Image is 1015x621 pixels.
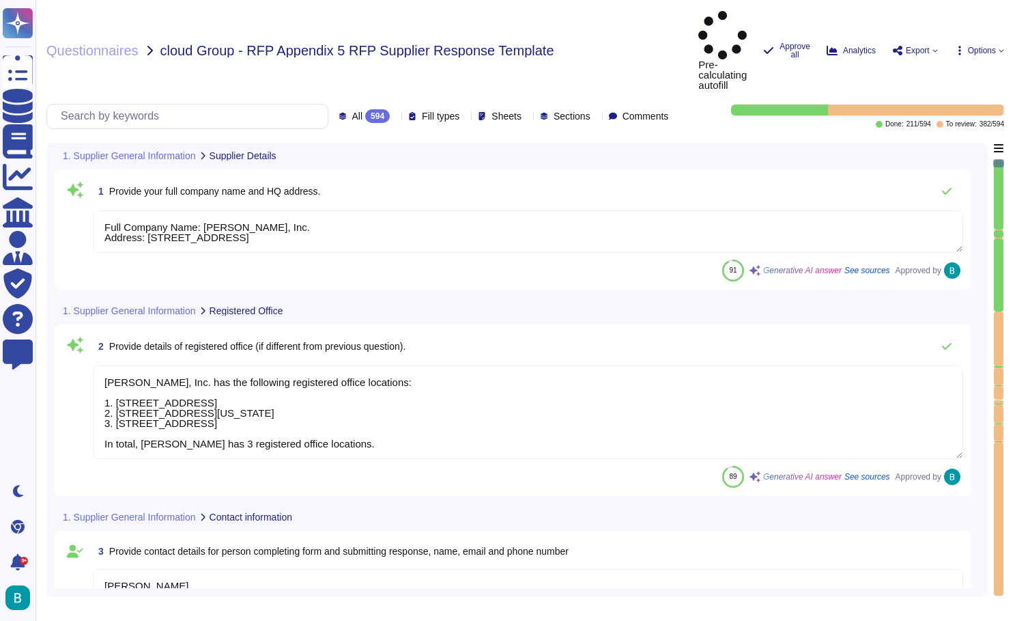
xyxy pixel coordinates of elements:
span: Approve all [780,42,810,59]
span: 1 [93,187,104,196]
span: Options [968,46,996,55]
span: Provide contact details for person completing form and submitting response, name, email and phone... [109,546,569,557]
button: Approve all [763,42,810,59]
span: Provide details of registered office (if different from previous question). [109,341,405,352]
span: 382 / 594 [980,121,1004,128]
span: To review: [946,121,977,128]
span: Approved by [896,473,941,481]
span: 91 [729,266,737,274]
img: user [5,585,30,610]
span: 3 [93,547,104,556]
span: Sheets [491,111,521,121]
span: Comments [623,111,669,121]
span: 1. Supplier General Information [63,512,196,522]
span: Pre-calculating autofill [698,11,747,90]
span: Analytics [843,46,876,55]
span: See sources [844,266,890,275]
span: Export [906,46,930,55]
span: 211 / 594 [906,121,931,128]
span: Generative AI answer [763,473,842,481]
button: user [3,583,40,613]
span: 2 [93,342,104,351]
span: Sections [554,111,590,121]
span: See sources [844,473,890,481]
textarea: Full Company Name: [PERSON_NAME], Inc. Address: [STREET_ADDRESS] [93,210,963,253]
span: All [352,111,363,121]
img: user [944,262,960,279]
span: Approved by [896,266,941,275]
span: Generative AI answer [763,266,842,275]
span: 1. Supplier General Information [63,306,196,316]
span: Registered Office [210,306,283,316]
span: Provide your full company name and HQ address. [109,186,321,197]
span: Questionnaires [46,44,139,57]
span: Contact information [210,512,292,522]
span: cloud Group - RFP Appendix 5 RFP Supplier Response Template [160,44,554,57]
input: Search by keywords [54,105,328,128]
span: Done: [885,121,904,128]
span: Fill types [422,111,459,121]
button: Analytics [827,45,876,56]
div: 594 [365,109,390,123]
div: 9+ [20,557,28,565]
textarea: [PERSON_NAME], Inc. has the following registered office locations: 1. [STREET_ADDRESS] 2. [STREET... [93,365,963,459]
span: 89 [729,473,737,480]
img: user [944,469,960,485]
